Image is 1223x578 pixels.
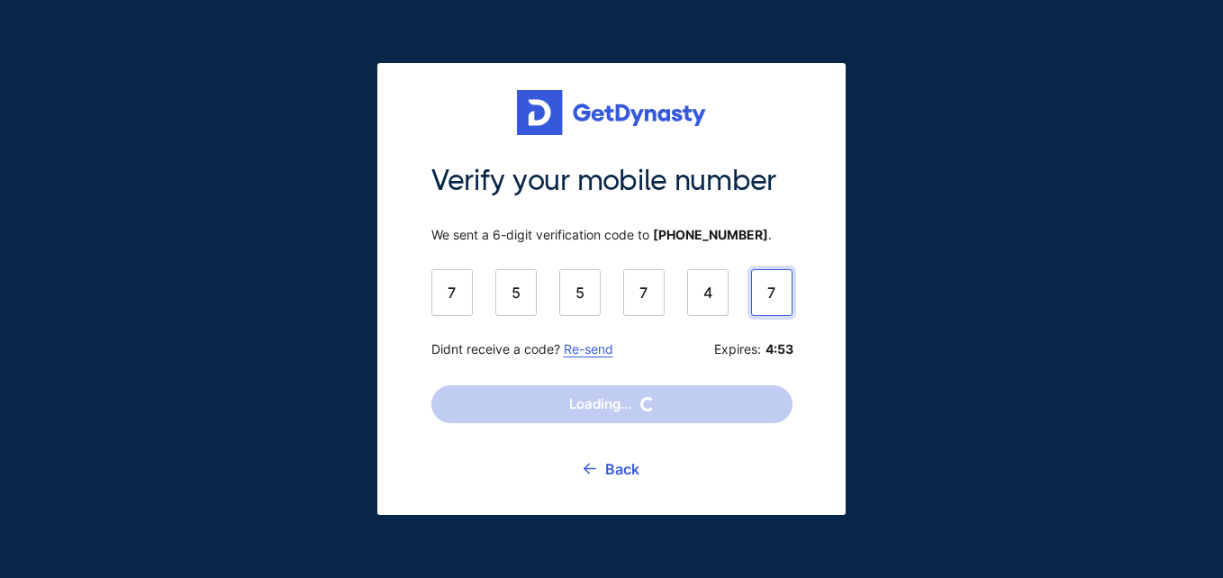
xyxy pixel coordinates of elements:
b: [PHONE_NUMBER] [653,227,768,242]
a: Back [584,447,639,492]
span: We sent a 6-digit verification code to . [431,227,793,243]
img: go back icon [584,463,596,474]
span: Didnt receive a code? [431,341,613,357]
a: Re-send [564,341,613,357]
b: 4:53 [766,341,793,357]
span: Expires: [714,341,793,357]
img: Get started for free with Dynasty Trust Company [517,90,706,135]
span: Verify your mobile number [431,162,793,200]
